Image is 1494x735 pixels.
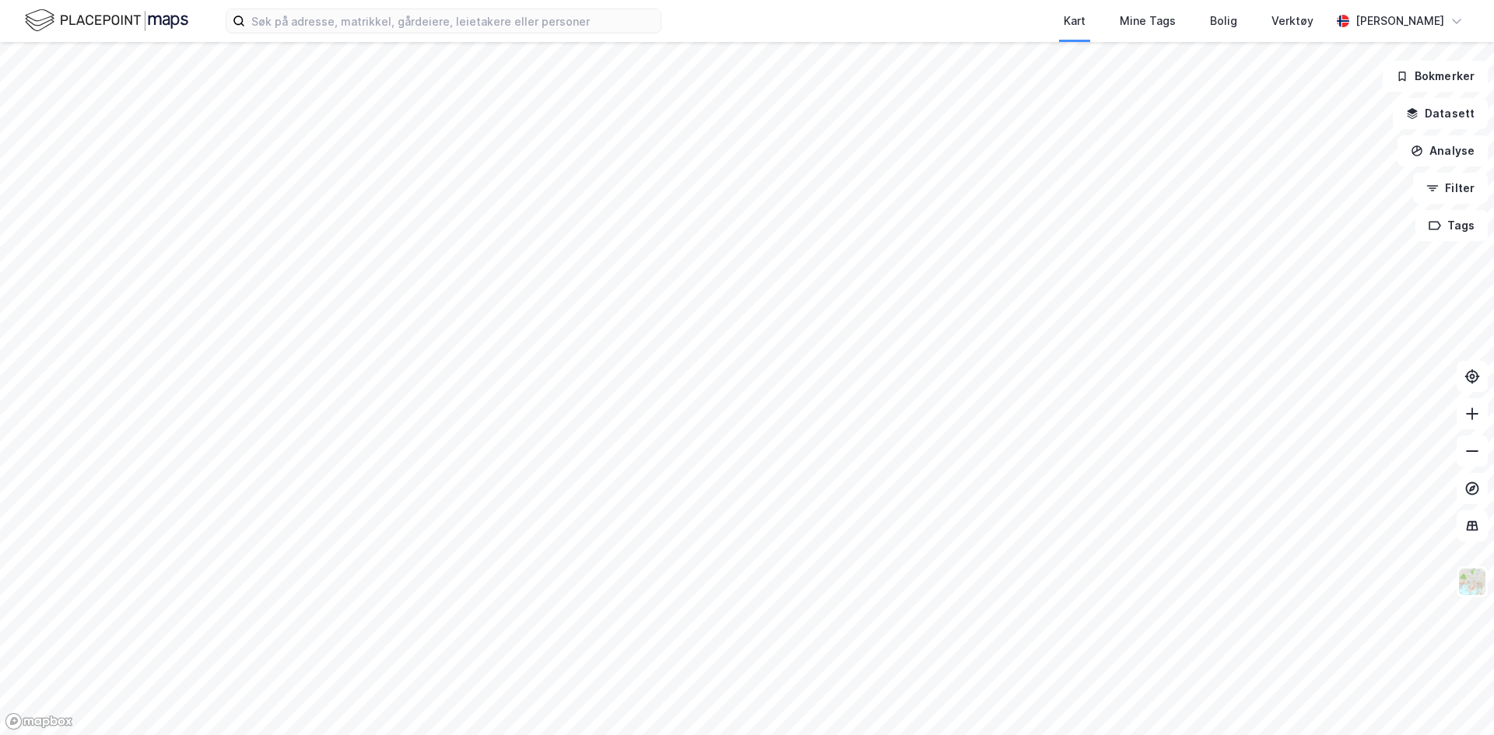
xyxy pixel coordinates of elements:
[1355,12,1444,30] div: [PERSON_NAME]
[245,9,661,33] input: Søk på adresse, matrikkel, gårdeiere, leietakere eller personer
[1120,12,1176,30] div: Mine Tags
[1210,12,1237,30] div: Bolig
[1271,12,1313,30] div: Verktøy
[1064,12,1085,30] div: Kart
[25,7,188,34] img: logo.f888ab2527a4732fd821a326f86c7f29.svg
